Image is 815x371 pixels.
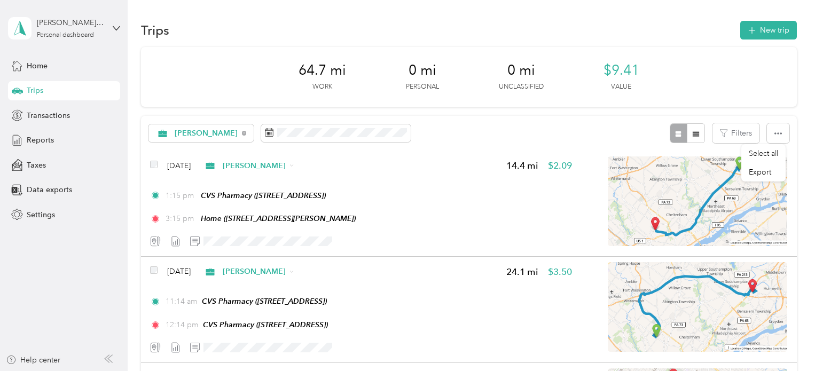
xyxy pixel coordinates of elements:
span: Reports [27,135,54,146]
span: Transactions [27,110,70,121]
p: Value [611,82,631,92]
button: Help center [6,354,60,366]
span: 11:14 am [166,296,197,307]
div: [PERSON_NAME] [PERSON_NAME] [37,17,104,28]
span: Taxes [27,160,46,171]
span: 0 mi [507,62,535,79]
span: Home [27,60,48,72]
button: New trip [740,21,797,40]
span: Select all [749,149,778,158]
span: CVS Pharmacy ([STREET_ADDRESS]) [201,191,326,200]
span: [PERSON_NAME] [223,160,286,171]
span: [DATE] [167,266,191,277]
span: CVS Pharmacy ([STREET_ADDRESS]) [202,297,327,305]
iframe: Everlance-gr Chat Button Frame [755,311,815,371]
span: Settings [27,209,55,220]
div: Personal dashboard [37,32,94,38]
span: $2.09 [548,159,572,172]
img: minimap [608,156,787,246]
span: 0 mi [409,62,436,79]
span: 12:14 pm [166,319,198,330]
span: 14.4 mi [506,159,538,172]
span: 1:15 pm [166,190,196,201]
img: minimap [608,262,787,352]
p: Work [312,82,332,92]
span: Data exports [27,184,72,195]
span: 3:15 pm [166,213,196,224]
span: [DATE] [167,160,191,171]
span: [PERSON_NAME] [175,130,238,137]
p: Personal [406,82,439,92]
span: Export [749,168,771,177]
span: 64.7 mi [299,62,346,79]
button: Filters [712,123,759,143]
span: $3.50 [548,265,572,279]
span: [PERSON_NAME] [223,266,286,277]
span: Trips [27,85,43,96]
p: Unclassified [499,82,544,92]
span: 24.1 mi [506,265,538,279]
span: CVS Pharmacy ([STREET_ADDRESS]) [203,320,328,329]
span: Home ([STREET_ADDRESS][PERSON_NAME]) [201,214,356,223]
span: $9.41 [604,62,639,79]
h1: Trips [141,25,169,36]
